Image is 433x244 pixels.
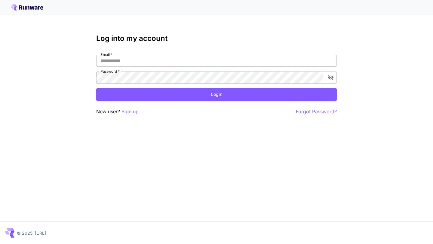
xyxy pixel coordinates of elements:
[96,88,337,101] button: Login
[121,108,139,115] button: Sign up
[96,34,337,43] h3: Log into my account
[100,52,112,57] label: Email
[96,108,139,115] p: New user?
[100,69,120,74] label: Password
[296,108,337,115] button: Forgot Password?
[17,230,46,236] p: © 2025, [URL]
[325,72,336,83] button: toggle password visibility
